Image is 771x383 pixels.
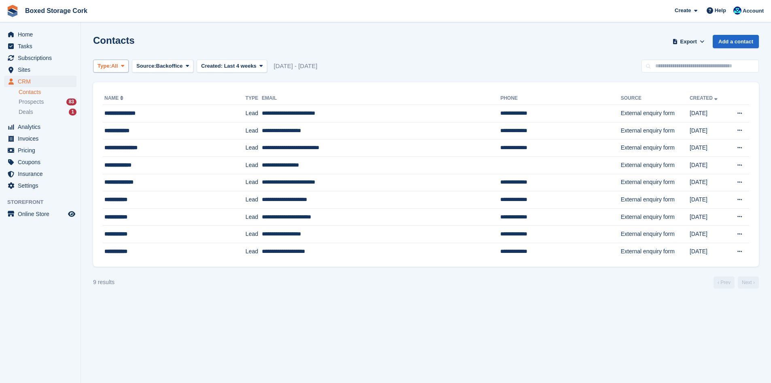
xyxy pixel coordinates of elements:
[4,29,76,40] a: menu
[246,191,262,209] td: Lead
[69,109,76,116] div: 1
[680,38,697,46] span: Export
[93,35,135,46] h1: Contacts
[93,60,129,73] button: Type: All
[690,139,727,157] td: [DATE]
[4,145,76,156] a: menu
[712,276,760,289] nav: Page
[743,7,764,15] span: Account
[690,122,727,139] td: [DATE]
[7,198,81,206] span: Storefront
[262,92,501,105] th: Email
[246,243,262,260] td: Lead
[18,145,66,156] span: Pricing
[93,278,115,287] div: 9 results
[621,156,690,174] td: External enquiry form
[19,88,76,96] a: Contacts
[671,35,706,48] button: Export
[4,121,76,133] a: menu
[19,98,44,106] span: Prospects
[4,180,76,191] a: menu
[246,208,262,226] td: Lead
[690,156,727,174] td: [DATE]
[4,52,76,64] a: menu
[621,174,690,191] td: External enquiry form
[690,174,727,191] td: [DATE]
[246,226,262,243] td: Lead
[715,6,726,15] span: Help
[621,208,690,226] td: External enquiry form
[246,139,262,157] td: Lead
[18,64,66,75] span: Sites
[18,180,66,191] span: Settings
[98,62,111,70] span: Type:
[18,156,66,168] span: Coupons
[274,62,317,71] span: [DATE] - [DATE]
[18,121,66,133] span: Analytics
[621,191,690,209] td: External enquiry form
[690,191,727,209] td: [DATE]
[18,208,66,220] span: Online Store
[67,209,76,219] a: Preview store
[111,62,118,70] span: All
[246,92,262,105] th: Type
[18,133,66,144] span: Invoices
[714,276,735,289] a: Previous
[132,60,193,73] button: Source: Backoffice
[4,133,76,144] a: menu
[621,226,690,243] td: External enquiry form
[6,5,19,17] img: stora-icon-8386f47178a22dfd0bd8f6a31ec36ba5ce8667c1dd55bd0f319d3a0aa187defe.svg
[690,226,727,243] td: [DATE]
[246,156,262,174] td: Lead
[136,62,156,70] span: Source:
[4,64,76,75] a: menu
[621,243,690,260] td: External enquiry form
[500,92,620,105] th: Phone
[19,108,76,116] a: Deals 1
[19,98,76,106] a: Prospects 83
[201,63,223,69] span: Created:
[733,6,741,15] img: Vincent
[18,41,66,52] span: Tasks
[4,168,76,180] a: menu
[18,29,66,40] span: Home
[104,95,125,101] a: Name
[4,208,76,220] a: menu
[18,52,66,64] span: Subscriptions
[156,62,183,70] span: Backoffice
[738,276,759,289] a: Next
[246,122,262,139] td: Lead
[675,6,691,15] span: Create
[4,156,76,168] a: menu
[690,105,727,122] td: [DATE]
[224,63,256,69] span: Last 4 weeks
[197,60,267,73] button: Created: Last 4 weeks
[19,108,33,116] span: Deals
[246,174,262,191] td: Lead
[621,139,690,157] td: External enquiry form
[4,76,76,87] a: menu
[246,105,262,122] td: Lead
[18,168,66,180] span: Insurance
[621,92,690,105] th: Source
[690,243,727,260] td: [DATE]
[22,4,91,17] a: Boxed Storage Cork
[66,98,76,105] div: 83
[690,208,727,226] td: [DATE]
[621,105,690,122] td: External enquiry form
[690,95,719,101] a: Created
[621,122,690,139] td: External enquiry form
[18,76,66,87] span: CRM
[4,41,76,52] a: menu
[713,35,759,48] a: Add a contact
